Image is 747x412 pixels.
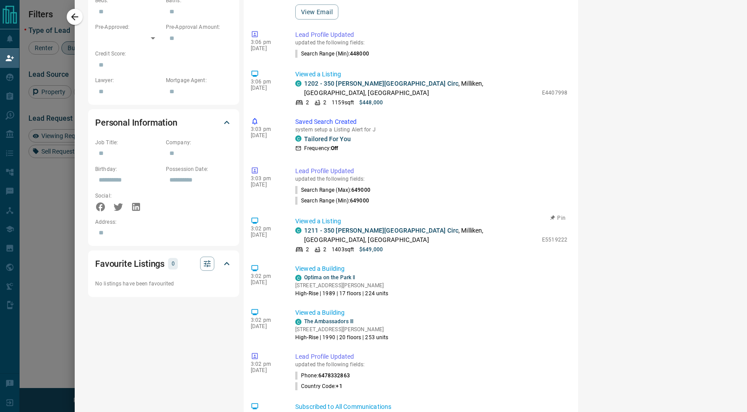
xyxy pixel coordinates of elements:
[166,139,232,147] p: Company:
[251,367,282,373] p: [DATE]
[359,246,383,254] p: $649,000
[359,99,383,107] p: $448,000
[295,289,389,297] p: High-Rise | 1989 | 17 floors | 224 units
[336,383,342,389] span: +1
[542,236,567,244] p: E5519222
[304,144,338,152] p: Frequency:
[251,323,282,329] p: [DATE]
[295,372,350,380] p: Phone :
[323,246,326,254] p: 2
[295,319,301,325] div: condos.ca
[304,135,351,143] a: Tailored For You
[295,166,567,176] p: Lead Profile Updated
[251,126,282,132] p: 3:03 pm
[95,165,161,173] p: Birthday:
[171,259,175,269] p: 0
[295,186,370,194] p: Search Range (Max) :
[350,198,369,204] span: 649000
[304,227,458,234] a: 1211 - 350 [PERSON_NAME][GEOGRAPHIC_DATA] Circ
[304,274,355,281] a: Optima on the Park Ⅱ
[295,30,567,40] p: Lead Profile Updated
[251,317,282,323] p: 3:02 pm
[295,325,389,333] p: [STREET_ADDRESS][PERSON_NAME]
[318,372,350,379] span: 6478332863
[332,246,354,254] p: 1403 sqft
[295,80,301,87] div: condos.ca
[95,76,161,84] p: Lawyer:
[295,382,342,390] p: Country Code :
[166,165,232,173] p: Possession Date:
[251,79,282,85] p: 3:06 pm
[295,117,567,127] p: Saved Search Created
[251,175,282,182] p: 3:03 pm
[251,39,282,45] p: 3:06 pm
[251,279,282,285] p: [DATE]
[295,281,389,289] p: [STREET_ADDRESS][PERSON_NAME]
[95,139,161,147] p: Job Title:
[95,218,232,226] p: Address:
[166,76,232,84] p: Mortgage Agent:
[251,361,282,367] p: 3:02 pm
[304,80,458,87] a: 1202 - 350 [PERSON_NAME][GEOGRAPHIC_DATA] Circ
[295,227,301,234] div: condos.ca
[295,264,567,273] p: Viewed a Building
[95,115,177,130] h2: Personal Information
[251,273,282,279] p: 3:02 pm
[304,226,538,245] p: , Milliken, [GEOGRAPHIC_DATA], [GEOGRAPHIC_DATA]
[331,145,338,151] strong: Off
[323,99,326,107] p: 2
[251,85,282,91] p: [DATE]
[251,232,282,238] p: [DATE]
[351,187,370,193] span: 649000
[295,135,301,142] div: condos.ca
[95,280,232,288] p: No listings have been favourited
[251,132,282,139] p: [DATE]
[295,333,389,341] p: High-Rise | 1990 | 20 floors | 253 units
[306,246,309,254] p: 2
[251,45,282,51] p: [DATE]
[251,182,282,188] p: [DATE]
[95,257,165,271] h2: Favourite Listings
[95,253,232,274] div: Favourite Listings0
[295,352,567,361] p: Lead Profile Updated
[304,318,353,325] a: The Ambassadors Ⅲ
[295,308,567,317] p: Viewed a Building
[295,197,369,205] p: Search Range (Min) :
[304,79,538,98] p: , Milliken, [GEOGRAPHIC_DATA], [GEOGRAPHIC_DATA]
[295,70,567,79] p: Viewed a Listing
[95,23,161,31] p: Pre-Approved:
[295,127,567,133] p: system setup a Listing Alert for J
[295,50,369,58] p: Search Range (Min) :
[542,89,567,97] p: E4407998
[295,402,567,412] p: Subscribed to All Communications
[332,99,354,107] p: 1159 sqft
[295,4,338,20] button: View Email
[295,275,301,281] div: condos.ca
[295,217,567,226] p: Viewed a Listing
[545,214,571,222] button: Pin
[166,23,232,31] p: Pre-Approval Amount:
[295,176,567,182] p: updated the following fields:
[95,50,232,58] p: Credit Score:
[95,112,232,133] div: Personal Information
[95,192,161,200] p: Social:
[295,40,567,46] p: updated the following fields:
[251,226,282,232] p: 3:02 pm
[295,361,567,368] p: updated the following fields:
[350,51,369,57] span: 448000
[306,99,309,107] p: 2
